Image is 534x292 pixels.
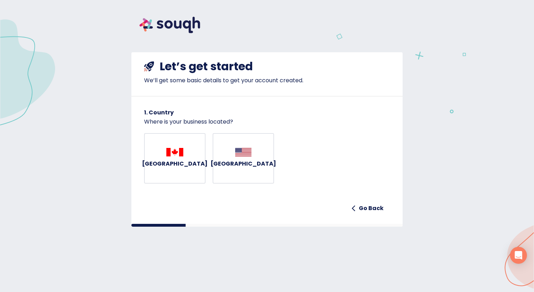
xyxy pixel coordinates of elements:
h4: Let’s get started [160,59,253,73]
h6: [GEOGRAPHIC_DATA] [210,159,276,169]
img: Flag_of_Canada.svg [166,148,183,156]
p: Where is your business located? [144,118,390,126]
h6: 1. Country [144,108,390,118]
button: [GEOGRAPHIC_DATA] [144,133,206,184]
h6: Go Back [359,203,384,213]
img: shuttle [144,61,154,71]
button: Go Back [349,201,386,215]
p: We’ll get some basic details to get your account created. [144,76,390,85]
h6: [GEOGRAPHIC_DATA] [142,159,208,169]
img: Flag_of_the_United_States.svg [235,148,251,156]
div: Open Intercom Messenger [510,247,527,264]
button: [GEOGRAPHIC_DATA] [213,133,274,184]
img: souqh logo [131,8,208,41]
